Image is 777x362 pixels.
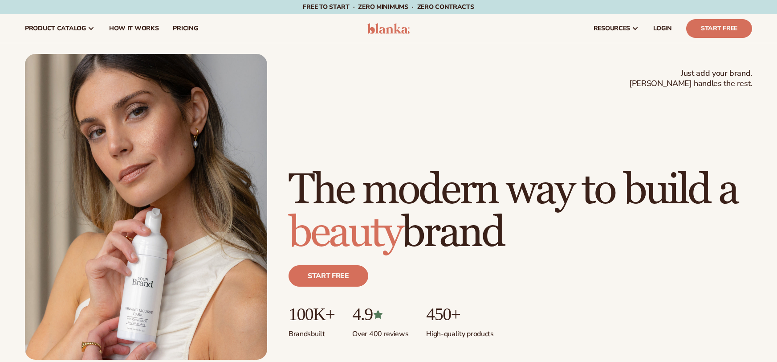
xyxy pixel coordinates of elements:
p: 100K+ [289,304,334,324]
img: Female holding tanning mousse. [25,54,267,360]
span: Just add your brand. [PERSON_NAME] handles the rest. [629,68,752,89]
a: Start Free [686,19,752,38]
p: Over 400 reviews [352,324,408,339]
p: Brands built [289,324,334,339]
a: product catalog [18,14,102,43]
a: resources [586,14,646,43]
p: High-quality products [426,324,493,339]
img: logo [367,23,410,34]
span: LOGIN [653,25,672,32]
p: 4.9 [352,304,408,324]
a: How It Works [102,14,166,43]
span: Free to start · ZERO minimums · ZERO contracts [303,3,474,11]
a: pricing [166,14,205,43]
span: How It Works [109,25,159,32]
span: beauty [289,207,402,259]
a: LOGIN [646,14,679,43]
span: pricing [173,25,198,32]
span: product catalog [25,25,86,32]
h1: The modern way to build a brand [289,169,752,255]
p: 450+ [426,304,493,324]
a: Start free [289,265,368,287]
span: resources [594,25,630,32]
